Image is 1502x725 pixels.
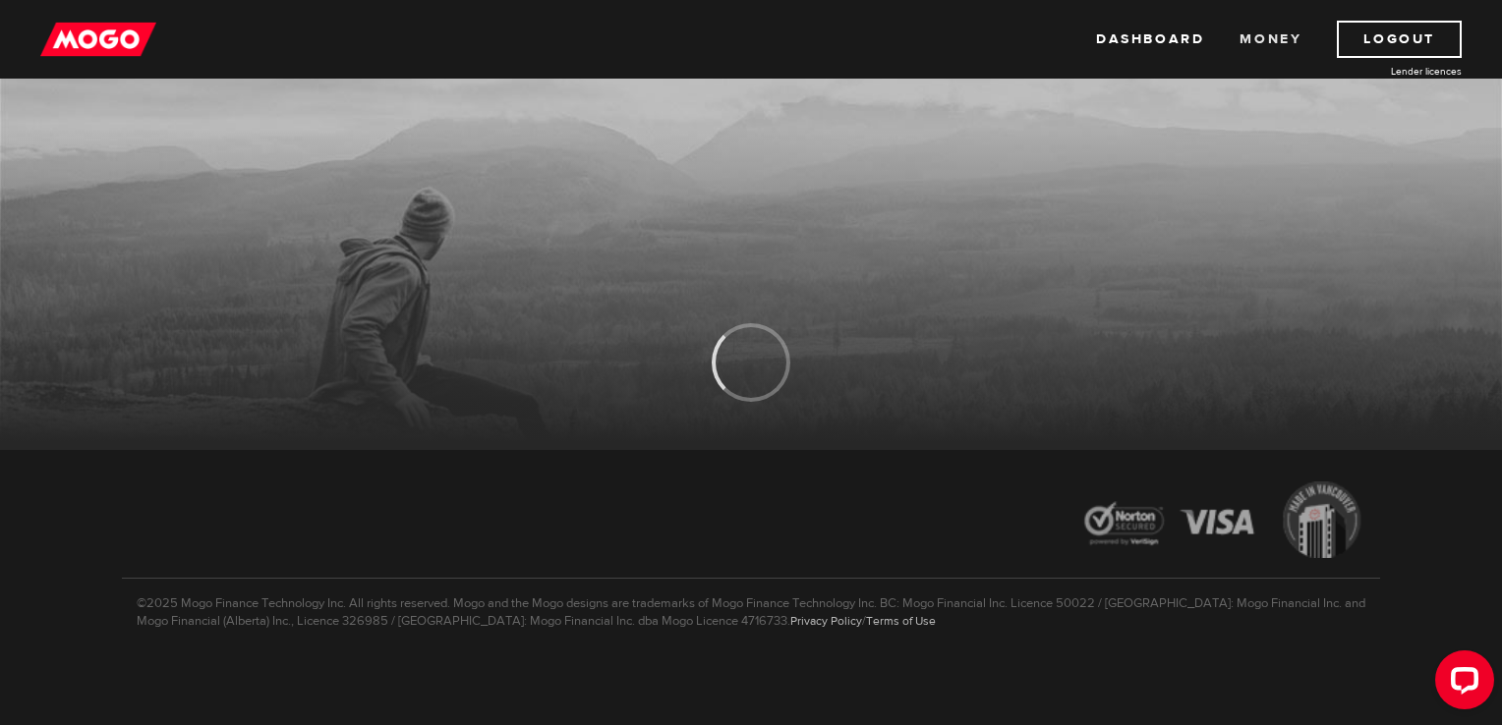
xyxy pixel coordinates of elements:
[1314,64,1462,79] a: Lender licences
[40,21,156,58] img: mogo_logo-11ee424be714fa7cbb0f0f49df9e16ec.png
[122,578,1380,630] p: ©2025 Mogo Finance Technology Inc. All rights reserved. Mogo and the Mogo designs are trademarks ...
[1419,642,1502,725] iframe: LiveChat chat widget
[1066,467,1380,578] img: legal-icons-92a2ffecb4d32d839781d1b4e4802d7b.png
[1240,21,1301,58] a: Money
[1096,21,1204,58] a: Dashboard
[790,613,862,629] a: Privacy Policy
[866,613,936,629] a: Terms of Use
[1337,21,1462,58] a: Logout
